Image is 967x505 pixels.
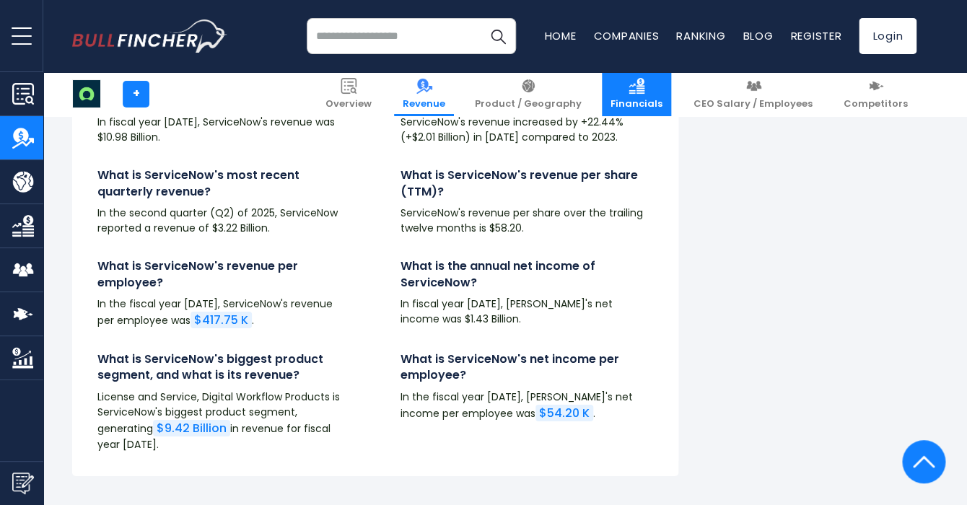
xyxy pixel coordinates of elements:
span: Competitors [844,98,908,110]
h4: What is ServiceNow's net income per employee? [401,351,653,384]
a: $54.20 K [535,405,593,421]
span: Financials [611,98,662,110]
a: Register [790,28,841,43]
a: + [123,81,149,107]
h4: What is ServiceNow's biggest product segment, and what is its revenue? [97,351,350,384]
a: $9.42 Billion [153,420,230,436]
a: $417.75 K [191,312,252,328]
h4: What is ServiceNow's revenue per employee? [97,258,350,291]
a: Overview [317,72,380,116]
p: In fiscal year [DATE], [PERSON_NAME]'s net income was $1.43 Billion. [401,297,653,327]
a: Go to homepage [72,19,227,53]
span: Overview [325,98,372,110]
a: Login [859,18,916,54]
p: ServiceNow's revenue per share over the trailing twelve months is $58.20. [401,206,653,236]
a: Ranking [676,28,725,43]
a: Home [544,28,576,43]
p: In the second quarter (Q2) of 2025, ServiceNow reported a revenue of $3.22 Billion. [97,206,350,236]
p: In fiscal year [DATE], ServiceNow's revenue was $10.98 Billion. [97,115,350,145]
button: Search [480,18,516,54]
a: Financials [602,72,671,116]
p: In the fiscal year [DATE], ServiceNow's revenue per employee was . [97,297,350,329]
span: Product / Geography [475,98,582,110]
a: Competitors [835,72,916,116]
h4: What is the annual net income of ServiceNow? [401,258,653,291]
p: ServiceNow's revenue increased by +22.44% (+$2.01 Billion) in [DATE] compared to 2023. [401,115,653,145]
p: License and Service, Digital Workflow Products is ServiceNow's biggest product segment, generatin... [97,390,350,452]
p: In the fiscal year [DATE], [PERSON_NAME]'s net income per employee was . [401,390,653,422]
img: NOW logo [73,80,100,107]
h4: What is ServiceNow's revenue per share (TTM)? [401,167,653,200]
a: Revenue [394,72,454,116]
span: Revenue [403,98,445,110]
span: CEO Salary / Employees [693,98,813,110]
a: Companies [593,28,659,43]
a: CEO Salary / Employees [685,72,821,116]
h4: What is ServiceNow's most recent quarterly revenue? [97,167,350,200]
a: Blog [743,28,773,43]
img: bullfincher logo [72,19,227,53]
a: Product / Geography [466,72,590,116]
